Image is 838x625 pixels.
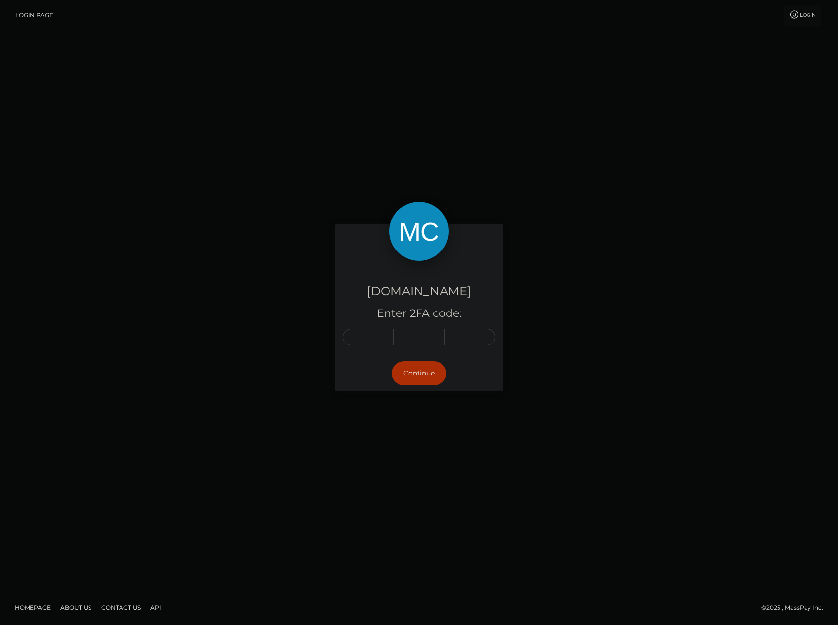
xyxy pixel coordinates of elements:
a: Homepage [11,600,55,615]
a: Login Page [15,5,53,26]
a: API [147,600,165,615]
h5: Enter 2FA code: [343,306,495,321]
button: Continue [392,361,446,385]
a: Login [784,5,821,26]
div: © 2025 , MassPay Inc. [761,602,831,613]
img: McLuck.com [389,202,449,261]
h4: [DOMAIN_NAME] [343,283,495,300]
a: Contact Us [97,600,145,615]
a: About Us [57,600,95,615]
